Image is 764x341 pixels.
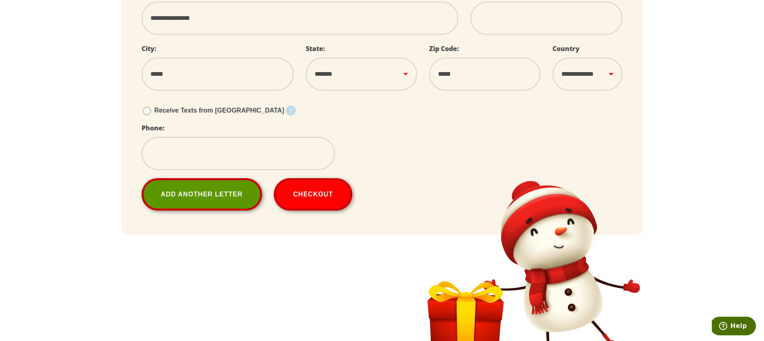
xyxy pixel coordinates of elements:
a: Add Another Letter [142,178,262,211]
span: Receive Texts from [GEOGRAPHIC_DATA] [154,107,284,114]
button: Checkout [274,178,353,211]
iframe: Opens a widget where you can find more information [712,317,756,337]
label: Phone: [142,124,165,132]
label: State: [306,44,325,53]
label: City: [142,44,157,53]
label: Zip Code: [429,44,459,53]
label: Country [552,44,580,53]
